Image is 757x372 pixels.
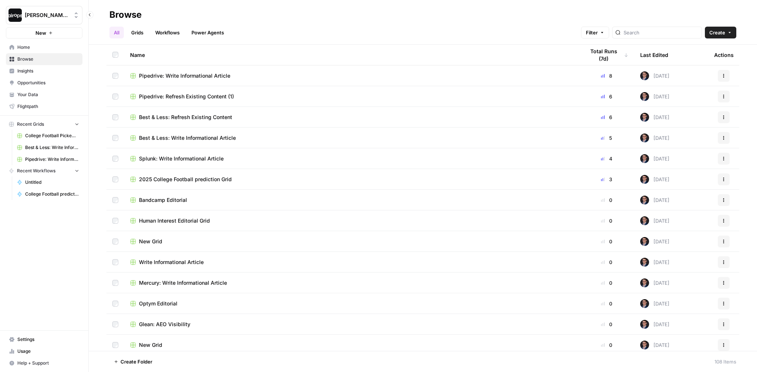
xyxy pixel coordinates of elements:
[640,299,649,308] img: ldmwv53b2lcy2toudj0k1c5n5o6j
[585,238,628,245] div: 0
[139,258,204,266] span: Write Informational Article
[586,29,598,36] span: Filter
[640,237,669,246] div: [DATE]
[6,357,82,369] button: Help + Support
[585,300,628,307] div: 0
[14,153,82,165] a: Pipedrive: Write Informational Article
[640,133,649,142] img: ldmwv53b2lcy2toudj0k1c5n5o6j
[6,101,82,112] a: Flightpath
[25,132,79,139] span: College Football Pickem Grid
[127,27,148,38] a: Grids
[139,279,227,287] span: Mercury: Write Informational Article
[17,121,44,128] span: Recent Grids
[25,144,79,151] span: Best & Less: Write Informational Article
[6,65,82,77] a: Insights
[640,258,669,267] div: [DATE]
[6,77,82,89] a: Opportunities
[130,196,573,204] a: Bandcamp Editorial
[109,356,157,368] button: Create Folder
[585,196,628,204] div: 0
[130,72,573,80] a: Pipedrive: Write Informational Article
[640,341,669,349] div: [DATE]
[17,68,79,74] span: Insights
[17,56,79,62] span: Browse
[17,91,79,98] span: Your Data
[640,92,669,101] div: [DATE]
[120,358,152,365] span: Create Folder
[14,130,82,142] a: College Football Pickem Grid
[640,71,669,80] div: [DATE]
[640,71,649,80] img: ldmwv53b2lcy2toudj0k1c5n5o6j
[25,11,69,19] span: [PERSON_NAME]-Sandbox
[17,168,55,174] span: Recent Workflows
[130,176,573,183] a: 2025 College Football prediction Grid
[640,216,649,225] img: ldmwv53b2lcy2toudj0k1c5n5o6j
[6,165,82,176] button: Recent Workflows
[9,9,22,22] img: Dille-Sandbox Logo
[640,154,669,163] div: [DATE]
[709,29,725,36] span: Create
[25,156,79,163] span: Pipedrive: Write Informational Article
[585,279,628,287] div: 0
[25,191,79,197] span: College Football prediction
[640,237,649,246] img: ldmwv53b2lcy2toudj0k1c5n5o6j
[17,348,79,355] span: Usage
[640,278,649,287] img: ldmwv53b2lcy2toudj0k1c5n5o6j
[585,341,628,349] div: 0
[130,258,573,266] a: Write Informational Article
[130,217,573,224] a: Human Interest Editorial Grid
[640,45,668,65] div: Last Edited
[640,320,649,329] img: ldmwv53b2lcy2toudj0k1c5n5o6j
[139,341,162,349] span: New Grid
[585,321,628,328] div: 0
[640,113,649,122] img: ldmwv53b2lcy2toudj0k1c5n5o6j
[17,103,79,110] span: Flightpath
[714,45,734,65] div: Actions
[139,93,234,100] span: Pipedrive: Refresh Existing Content (1)
[640,92,649,101] img: ldmwv53b2lcy2toudj0k1c5n5o6j
[585,45,628,65] div: Total Runs (7d)
[585,217,628,224] div: 0
[130,93,573,100] a: Pipedrive: Refresh Existing Content (1)
[25,179,79,186] span: Untitled
[139,114,232,121] span: Best & Less: Refresh Existing Content
[139,238,162,245] span: New Grid
[139,134,236,142] span: Best & Less: Write Informational Article
[6,41,82,53] a: Home
[139,217,210,224] span: Human Interest Editorial Grid
[585,114,628,121] div: 6
[17,44,79,51] span: Home
[130,238,573,245] a: New Grid
[14,176,82,188] a: Untitled
[640,133,669,142] div: [DATE]
[640,320,669,329] div: [DATE]
[17,360,79,366] span: Help + Support
[585,176,628,183] div: 3
[130,279,573,287] a: Mercury: Write Informational Article
[640,196,669,204] div: [DATE]
[640,196,649,204] img: ldmwv53b2lcy2toudj0k1c5n5o6j
[139,321,190,328] span: Glean: AEO Visibility
[585,258,628,266] div: 0
[130,341,573,349] a: New Grid
[130,45,573,65] div: Name
[17,336,79,343] span: Settings
[130,155,573,162] a: Splunk: Write Informational Article
[139,155,224,162] span: Splunk: Write Informational Article
[6,27,82,38] button: New
[624,29,699,36] input: Search
[139,176,232,183] span: 2025 College Football prediction Grid
[130,134,573,142] a: Best & Less: Write Informational Article
[139,300,177,307] span: Optym Editorial
[130,321,573,328] a: Glean: AEO Visibility
[640,341,649,349] img: ldmwv53b2lcy2toudj0k1c5n5o6j
[14,142,82,153] a: Best & Less: Write Informational Article
[130,300,573,307] a: Optym Editorial
[35,29,46,37] span: New
[17,80,79,86] span: Opportunities
[6,53,82,65] a: Browse
[714,358,736,365] div: 108 Items
[585,134,628,142] div: 5
[6,6,82,24] button: Workspace: Dille-Sandbox
[640,258,649,267] img: ldmwv53b2lcy2toudj0k1c5n5o6j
